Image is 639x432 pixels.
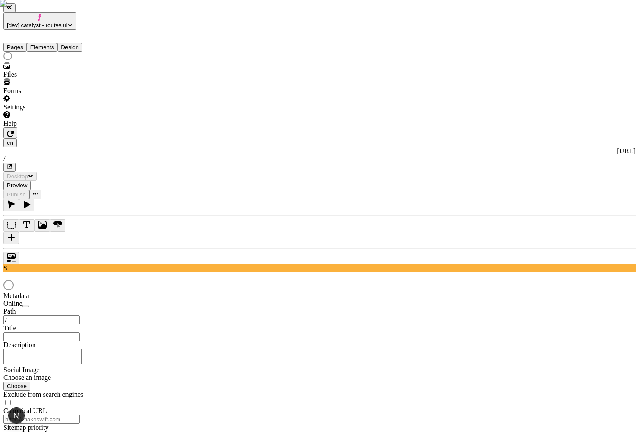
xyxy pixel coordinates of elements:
span: Sitemap priority [3,424,48,431]
div: Choose an image [3,374,107,382]
span: Choose [7,383,27,389]
span: Title [3,324,16,332]
span: Description [3,341,36,348]
input: https://makeswift.com [3,415,80,424]
span: Path [3,308,16,315]
span: Social Image [3,366,40,373]
button: Choose [3,382,30,391]
span: Canonical URL [3,407,47,414]
span: Online [3,300,22,307]
span: Exclude from search engines [3,391,83,398]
